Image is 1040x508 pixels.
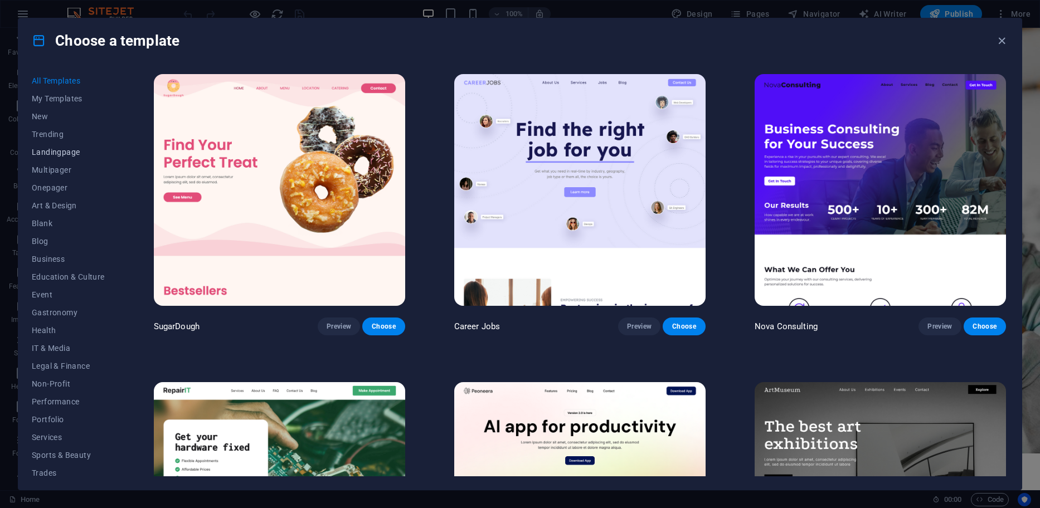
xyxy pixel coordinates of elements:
[618,317,660,335] button: Preview
[32,428,105,446] button: Services
[32,183,105,192] span: Onepager
[32,344,105,353] span: IT & Media
[32,397,105,406] span: Performance
[32,90,105,108] button: My Templates
[32,308,105,317] span: Gastronomy
[32,272,105,281] span: Education & Culture
[318,317,360,335] button: Preview
[672,322,696,331] span: Choose
[454,321,500,332] p: Career Jobs
[32,143,105,161] button: Landingpage
[32,326,105,335] span: Health
[32,357,105,375] button: Legal & Finance
[154,74,405,306] img: SugarDough
[32,165,105,174] span: Multipager
[454,74,706,306] img: Career Jobs
[32,94,105,103] span: My Templates
[663,317,705,335] button: Choose
[927,322,952,331] span: Preview
[32,112,105,121] span: New
[32,393,105,411] button: Performance
[755,321,818,332] p: Nova Consulting
[32,451,105,460] span: Sports & Beauty
[32,375,105,393] button: Non-Profit
[755,74,1006,306] img: Nova Consulting
[32,76,105,85] span: All Templates
[32,148,105,157] span: Landingpage
[32,464,105,482] button: Trades
[32,290,105,299] span: Event
[32,72,105,90] button: All Templates
[154,321,200,332] p: SugarDough
[32,304,105,321] button: Gastronomy
[32,446,105,464] button: Sports & Beauty
[32,32,179,50] h4: Choose a template
[32,197,105,214] button: Art & Design
[32,362,105,370] span: Legal & Finance
[362,317,405,335] button: Choose
[964,317,1006,335] button: Choose
[32,161,105,179] button: Multipager
[973,322,997,331] span: Choose
[32,321,105,339] button: Health
[32,201,105,210] span: Art & Design
[32,130,105,139] span: Trending
[32,268,105,286] button: Education & Culture
[32,433,105,442] span: Services
[32,125,105,143] button: Trending
[327,322,351,331] span: Preview
[32,255,105,263] span: Business
[32,339,105,357] button: IT & Media
[32,219,105,228] span: Blank
[32,250,105,268] button: Business
[32,411,105,428] button: Portfolio
[32,379,105,388] span: Non-Profit
[32,214,105,232] button: Blank
[627,322,652,331] span: Preview
[32,237,105,246] span: Blog
[32,468,105,477] span: Trades
[918,317,961,335] button: Preview
[32,179,105,197] button: Onepager
[32,286,105,304] button: Event
[32,108,105,125] button: New
[32,415,105,424] span: Portfolio
[32,232,105,250] button: Blog
[371,322,396,331] span: Choose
